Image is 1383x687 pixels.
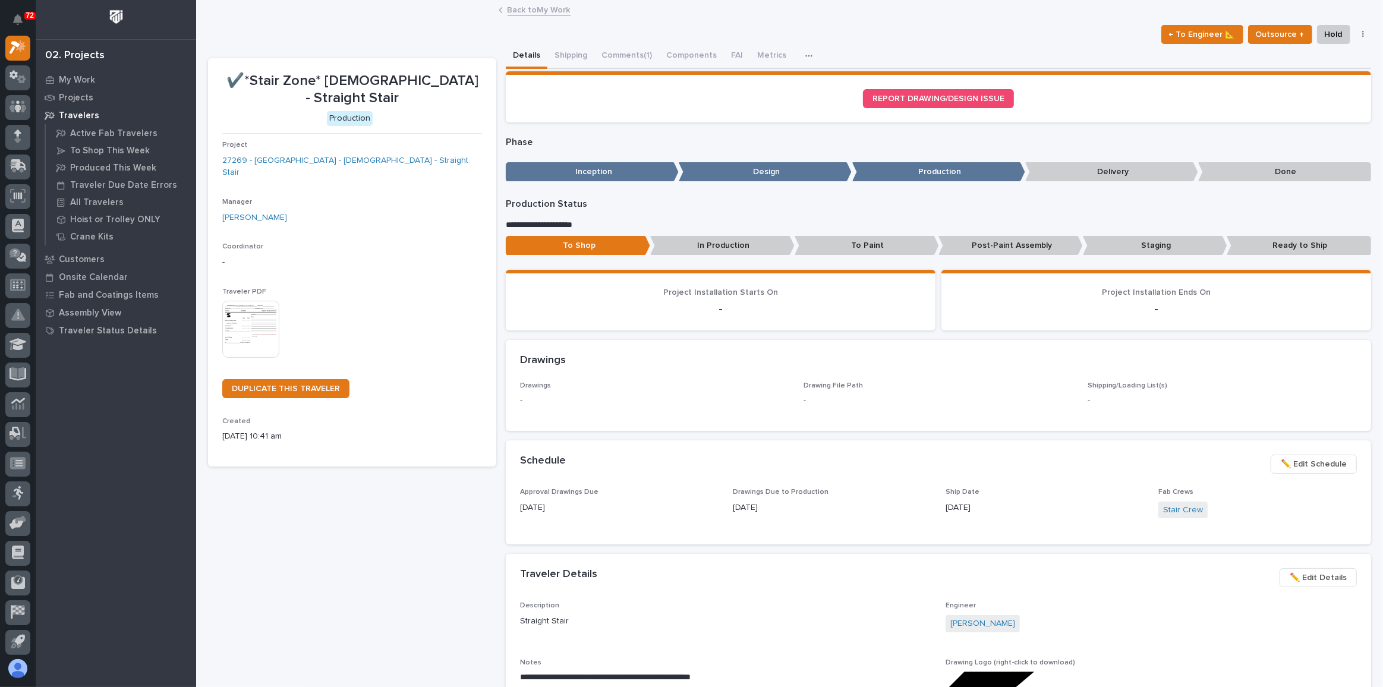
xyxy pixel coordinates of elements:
[956,302,1357,316] p: -
[59,308,121,319] p: Assembly View
[222,212,287,224] a: [PERSON_NAME]
[46,177,196,193] a: Traveler Due Date Errors
[1088,382,1168,389] span: Shipping/Loading List(s)
[946,659,1075,666] span: Drawing Logo (right-click to download)
[36,71,196,89] a: My Work
[733,489,828,496] span: Drawings Due to Production
[946,502,1144,514] p: [DATE]
[506,137,1371,148] p: Phase
[520,602,559,609] span: Description
[46,194,196,210] a: All Travelers
[950,617,1015,630] a: [PERSON_NAME]
[70,215,160,225] p: Hoist or Trolley ONLY
[222,243,263,250] span: Coordinator
[733,502,931,514] p: [DATE]
[506,198,1371,210] p: Production Status
[59,111,99,121] p: Travelers
[222,288,266,295] span: Traveler PDF
[938,236,1083,256] p: Post-Paint Assembly
[70,232,114,242] p: Crane Kits
[1088,395,1357,407] p: -
[650,236,795,256] p: In Production
[863,89,1014,108] a: REPORT DRAWING/DESIGN ISSUE
[659,44,724,69] button: Components
[70,146,150,156] p: To Shop This Week
[36,250,196,268] a: Customers
[520,502,719,514] p: [DATE]
[506,162,679,182] p: Inception
[547,44,594,69] button: Shipping
[36,322,196,339] a: Traveler Status Details
[46,228,196,245] a: Crane Kits
[520,455,566,468] h2: Schedule
[46,125,196,141] a: Active Fab Travelers
[59,326,157,336] p: Traveler Status Details
[594,44,659,69] button: Comments (1)
[872,94,1004,103] span: REPORT DRAWING/DESIGN ISSUE
[520,395,789,407] p: -
[327,111,373,126] div: Production
[1158,489,1193,496] span: Fab Crews
[1102,288,1211,297] span: Project Installation Ends On
[36,286,196,304] a: Fab and Coatings Items
[36,304,196,322] a: Assembly View
[5,7,30,32] button: Notifications
[679,162,852,182] p: Design
[852,162,1025,182] p: Production
[222,141,247,149] span: Project
[26,11,34,20] p: 72
[36,89,196,106] a: Projects
[1161,25,1243,44] button: ← To Engineer 📐
[222,198,252,206] span: Manager
[222,155,482,179] a: 27269 - [GEOGRAPHIC_DATA] - [DEMOGRAPHIC_DATA] - Straight Stair
[804,382,863,389] span: Drawing File Path
[1281,457,1347,471] span: ✏️ Edit Schedule
[45,49,105,62] div: 02. Projects
[1271,455,1357,474] button: ✏️ Edit Schedule
[36,268,196,286] a: Onsite Calendar
[750,44,793,69] button: Metrics
[1083,236,1227,256] p: Staging
[59,75,95,86] p: My Work
[1325,27,1343,42] span: Hold
[795,236,939,256] p: To Paint
[46,211,196,228] a: Hoist or Trolley ONLY
[724,44,750,69] button: FAI
[1290,571,1347,585] span: ✏️ Edit Details
[663,288,778,297] span: Project Installation Starts On
[70,180,177,191] p: Traveler Due Date Errors
[59,254,105,265] p: Customers
[520,568,597,581] h2: Traveler Details
[59,272,128,283] p: Onsite Calendar
[5,656,30,681] button: users-avatar
[15,14,30,33] div: Notifications72
[946,602,976,609] span: Engineer
[36,106,196,124] a: Travelers
[1025,162,1198,182] p: Delivery
[222,418,250,425] span: Created
[1163,504,1203,516] a: Stair Crew
[46,142,196,159] a: To Shop This Week
[1169,27,1236,42] span: ← To Engineer 📐
[506,236,650,256] p: To Shop
[520,302,921,316] p: -
[1248,25,1312,44] button: Outsource ↑
[1227,236,1371,256] p: Ready to Ship
[70,197,124,208] p: All Travelers
[1256,27,1305,42] span: Outsource ↑
[222,430,482,443] p: [DATE] 10:41 am
[1317,25,1350,44] button: Hold
[59,290,159,301] p: Fab and Coatings Items
[520,354,566,367] h2: Drawings
[520,489,598,496] span: Approval Drawings Due
[222,256,482,269] p: -
[520,382,551,389] span: Drawings
[105,6,127,28] img: Workspace Logo
[59,93,93,103] p: Projects
[70,163,156,174] p: Produced This Week
[46,159,196,176] a: Produced This Week
[508,2,571,16] a: Back toMy Work
[70,128,157,139] p: Active Fab Travelers
[506,44,547,69] button: Details
[946,489,979,496] span: Ship Date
